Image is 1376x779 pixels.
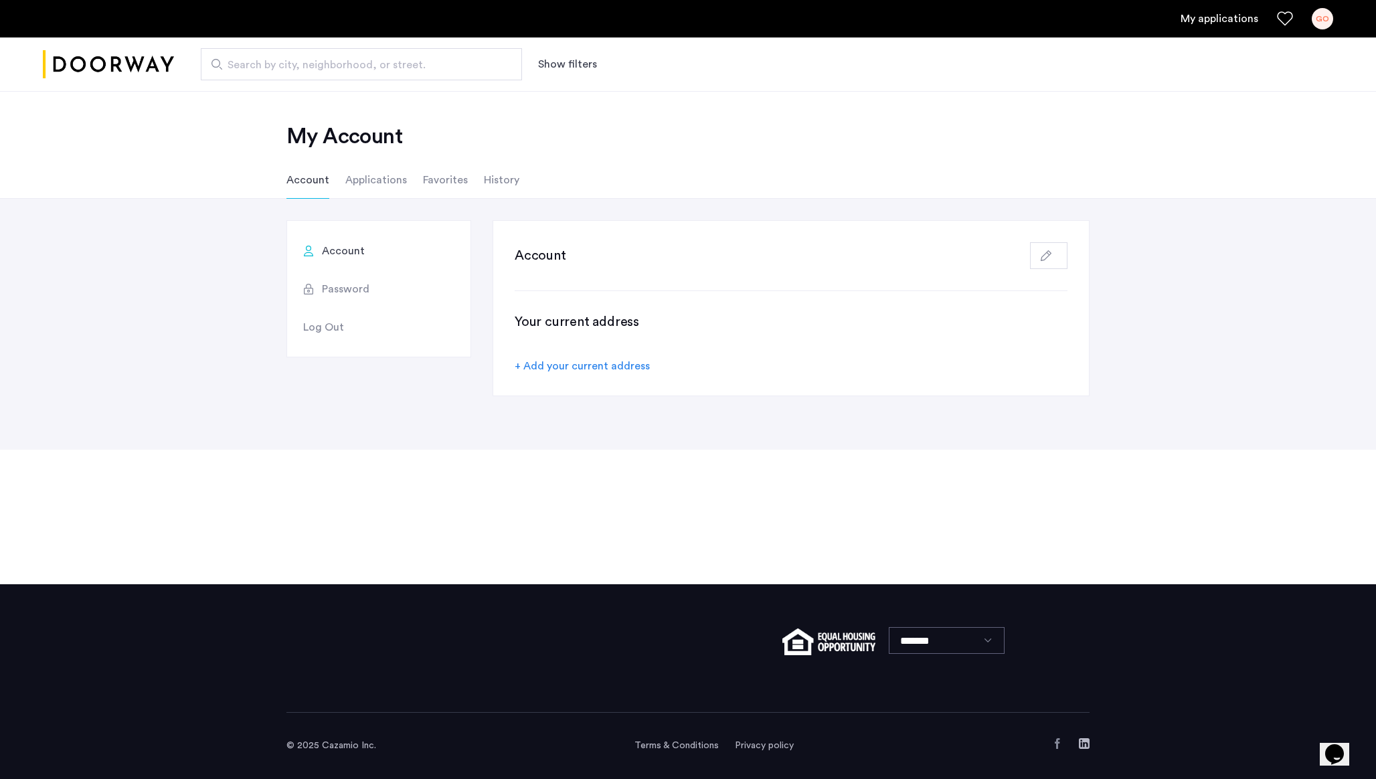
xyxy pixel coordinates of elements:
a: Facebook [1052,738,1063,749]
button: Show or hide filters [538,56,597,72]
button: button [1030,242,1067,269]
span: Log Out [303,319,344,335]
a: My application [1181,11,1258,27]
select: Language select [889,627,1005,654]
li: History [484,161,519,199]
img: logo [43,39,174,90]
span: Search by city, neighborhood, or street. [228,57,485,73]
h3: Your current address [515,313,1067,331]
img: equal-housing.png [782,628,875,655]
input: Apartment Search [201,48,522,80]
div: + Add your current address [515,358,650,374]
span: Account [322,243,365,259]
li: Account [286,161,329,199]
a: Terms and conditions [634,739,719,752]
div: GO [1312,8,1333,29]
a: Privacy policy [735,739,794,752]
h3: Account [515,246,566,265]
li: Applications [345,161,407,199]
iframe: chat widget [1320,725,1363,766]
a: Favorites [1277,11,1293,27]
span: Password [322,281,369,297]
h2: My Account [286,123,1090,150]
li: Favorites [423,161,468,199]
a: Cazamio logo [43,39,174,90]
span: © 2025 Cazamio Inc. [286,741,376,750]
a: LinkedIn [1079,738,1090,749]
